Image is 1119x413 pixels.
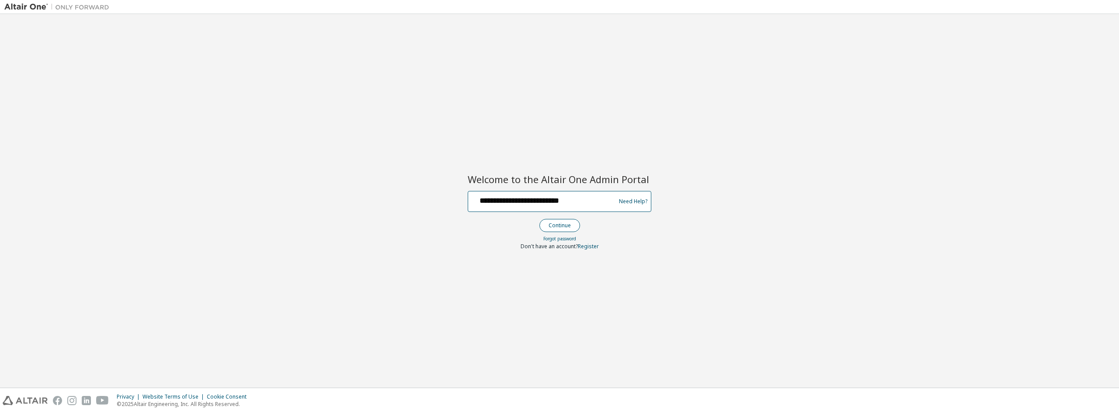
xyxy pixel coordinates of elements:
a: Forgot password [543,236,576,242]
div: Website Terms of Use [142,393,207,400]
img: altair_logo.svg [3,396,48,405]
span: Don't have an account? [521,243,578,250]
img: linkedin.svg [82,396,91,405]
div: Privacy [117,393,142,400]
div: Cookie Consent [207,393,252,400]
img: youtube.svg [96,396,109,405]
p: © 2025 Altair Engineering, Inc. All Rights Reserved. [117,400,252,408]
img: Altair One [4,3,114,11]
img: facebook.svg [53,396,62,405]
button: Continue [539,219,580,232]
img: instagram.svg [67,396,76,405]
a: Register [578,243,599,250]
h2: Welcome to the Altair One Admin Portal [468,173,651,185]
